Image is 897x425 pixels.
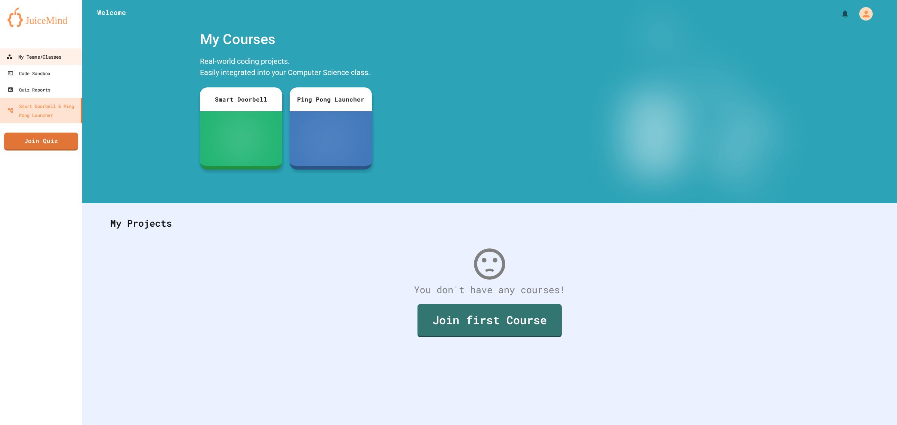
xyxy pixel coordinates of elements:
[7,85,50,94] div: Quiz Reports
[417,304,562,337] a: Join first Course
[200,87,282,111] div: Smart Doorbell
[7,69,50,78] div: Code Sandbox
[196,54,376,82] div: Real-world coding projects. Easily integrated into your Computer Science class.
[7,7,75,27] img: logo-orange.svg
[103,283,876,297] div: You don't have any courses!
[314,124,348,153] img: ppl-with-ball.png
[4,133,78,151] a: Join Quiz
[593,25,793,196] img: banner-image-my-projects.png
[827,7,851,20] div: My Notifications
[231,124,252,153] img: sdb-white.svg
[851,5,875,22] div: My Account
[290,87,372,111] div: Ping Pong Launcher
[103,209,876,238] div: My Projects
[7,102,78,120] div: Smart Doorbell & Ping Pong Launcher
[6,52,61,62] div: My Teams/Classes
[196,25,376,54] div: My Courses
